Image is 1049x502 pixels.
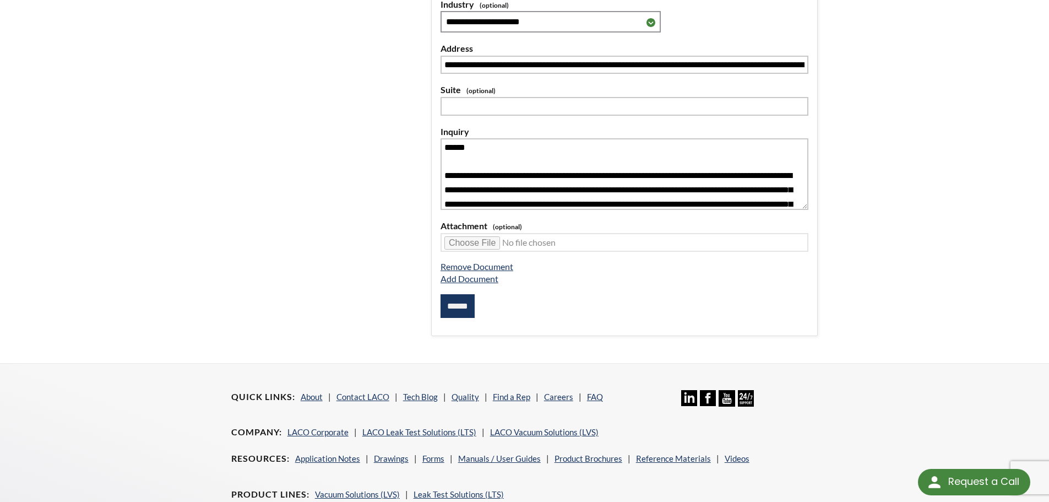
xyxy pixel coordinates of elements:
[490,427,599,437] a: LACO Vacuum Solutions (LVS)
[458,454,541,463] a: Manuals / User Guides
[452,392,479,402] a: Quality
[441,83,808,97] label: Suite
[636,454,711,463] a: Reference Materials
[926,473,943,491] img: round button
[441,273,498,284] a: Add Document
[493,392,530,402] a: Find a Rep
[544,392,573,402] a: Careers
[403,392,438,402] a: Tech Blog
[287,427,349,437] a: LACO Corporate
[231,453,290,465] h4: Resources
[422,454,444,463] a: Forms
[738,390,754,406] img: 24/7 Support Icon
[918,469,1030,495] div: Request a Call
[441,219,808,233] label: Attachment
[231,489,309,500] h4: Product Lines
[441,41,808,56] label: Address
[301,392,323,402] a: About
[555,454,622,463] a: Product Brochures
[441,261,513,272] a: Remove Document
[231,391,295,403] h4: Quick Links
[587,392,603,402] a: FAQ
[295,454,360,463] a: Application Notes
[948,469,1019,494] div: Request a Call
[336,392,389,402] a: Contact LACO
[725,454,749,463] a: Videos
[231,427,282,438] h4: Company
[374,454,409,463] a: Drawings
[441,125,808,139] label: Inquiry
[738,398,754,408] a: 24/7 Support
[315,489,400,499] a: Vacuum Solutions (LVS)
[414,489,504,499] a: Leak Test Solutions (LTS)
[362,427,476,437] a: LACO Leak Test Solutions (LTS)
